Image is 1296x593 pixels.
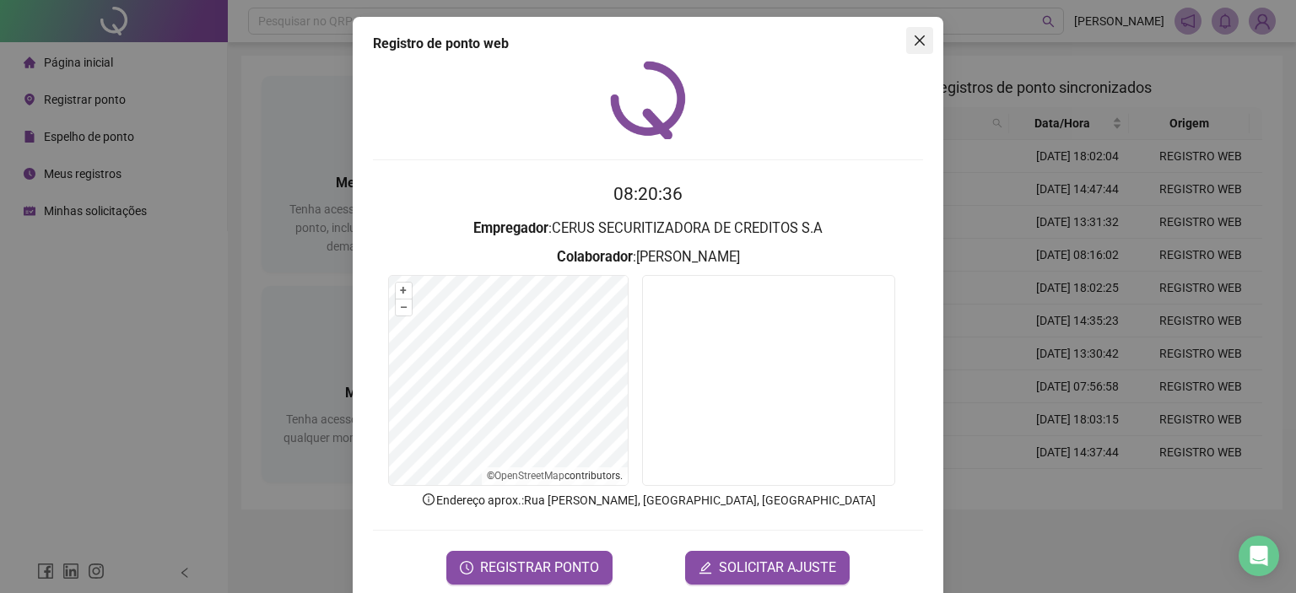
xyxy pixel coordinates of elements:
span: edit [699,561,712,574]
div: Registro de ponto web [373,34,923,54]
a: OpenStreetMap [494,470,564,482]
time: 08:20:36 [613,184,683,204]
h3: : CERUS SECURITIZADORA DE CREDITOS S.A [373,218,923,240]
img: QRPoint [610,61,686,139]
span: info-circle [421,492,436,507]
span: REGISTRAR PONTO [480,558,599,578]
strong: Colaborador [557,249,633,265]
button: editSOLICITAR AJUSTE [685,551,850,585]
button: – [396,299,412,315]
button: + [396,283,412,299]
span: clock-circle [460,561,473,574]
button: REGISTRAR PONTO [446,551,613,585]
span: SOLICITAR AJUSTE [719,558,836,578]
p: Endereço aprox. : Rua [PERSON_NAME], [GEOGRAPHIC_DATA], [GEOGRAPHIC_DATA] [373,491,923,509]
button: Close [906,27,933,54]
div: Open Intercom Messenger [1239,536,1279,576]
h3: : [PERSON_NAME] [373,246,923,268]
strong: Empregador [473,220,548,236]
span: close [913,34,926,47]
li: © contributors. [487,470,623,482]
